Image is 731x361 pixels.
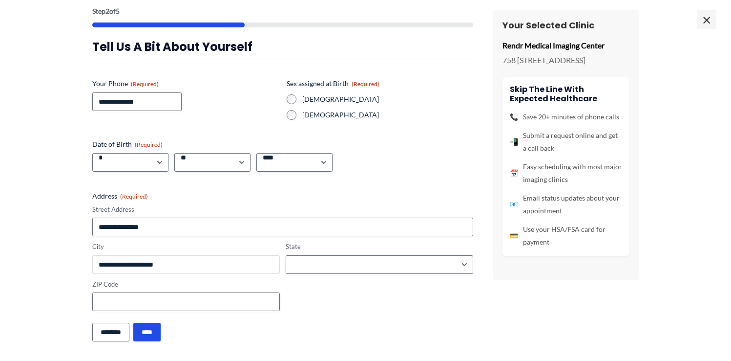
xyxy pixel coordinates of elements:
h3: Tell us a bit about yourself [92,39,473,54]
label: ZIP Code [92,280,280,289]
span: 📅 [510,167,518,180]
span: 📧 [510,198,518,211]
h4: Skip the line with Expected Healthcare [510,85,622,103]
li: Submit a request online and get a call back [510,129,622,155]
span: 📞 [510,111,518,123]
span: 📲 [510,135,518,148]
legend: Address [92,191,148,201]
li: Save 20+ minutes of phone calls [510,111,622,123]
span: 2 [105,7,109,15]
p: 758 [STREET_ADDRESS] [502,53,629,68]
label: State [286,242,473,251]
p: Rendr Medical Imaging Center [502,38,629,53]
span: (Required) [120,193,148,200]
span: (Required) [135,141,163,148]
h3: Your Selected Clinic [502,20,629,31]
span: (Required) [352,80,379,88]
li: Email status updates about your appointment [510,192,622,217]
li: Easy scheduling with most major imaging clinics [510,160,622,186]
legend: Date of Birth [92,139,163,149]
label: Your Phone [92,79,279,89]
li: Use your HSA/FSA card for payment [510,223,622,248]
label: [DEMOGRAPHIC_DATA] [302,94,473,104]
span: (Required) [131,80,159,88]
label: City [92,242,280,251]
label: Street Address [92,205,473,214]
span: × [697,10,716,29]
p: Step of [92,8,473,15]
label: [DEMOGRAPHIC_DATA] [302,110,473,120]
legend: Sex assigned at Birth [287,79,379,89]
span: 💳 [510,229,518,242]
span: 5 [116,7,120,15]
